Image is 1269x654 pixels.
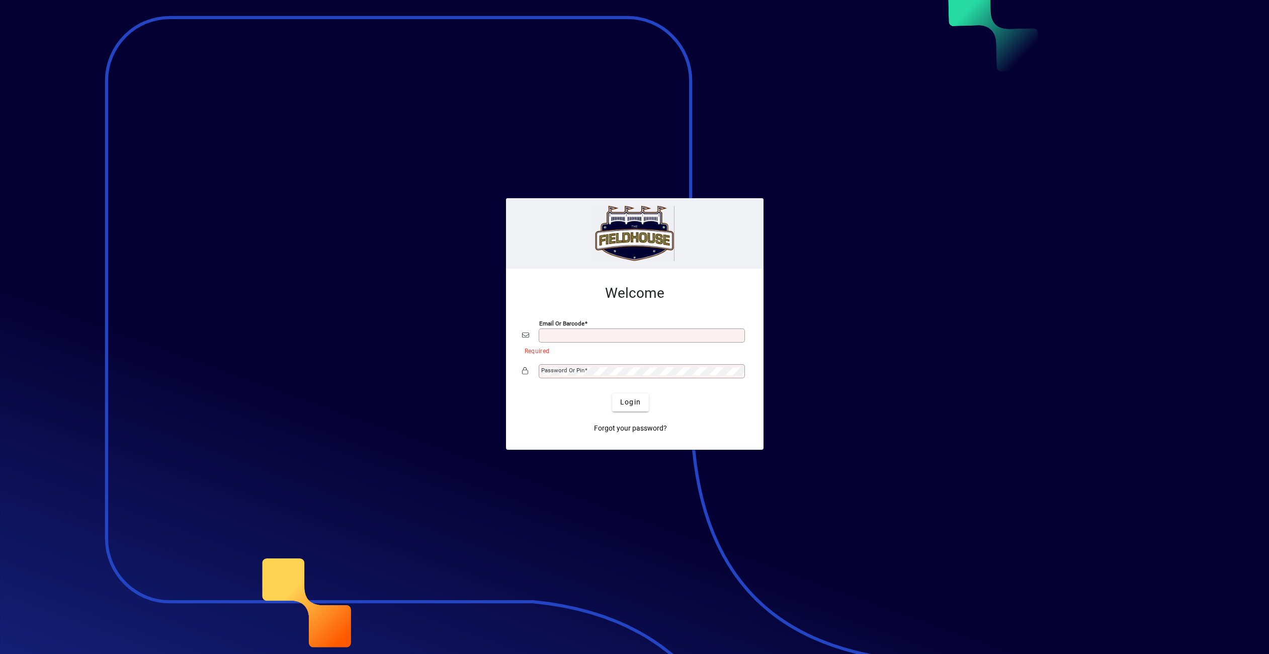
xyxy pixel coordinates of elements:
span: Forgot your password? [594,423,667,434]
mat-label: Password or Pin [541,367,584,374]
button: Login [612,393,649,412]
span: Login [620,397,641,407]
h2: Welcome [522,285,747,302]
mat-error: Required [525,345,739,356]
a: Forgot your password? [590,420,671,438]
mat-label: Email or Barcode [539,319,584,326]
